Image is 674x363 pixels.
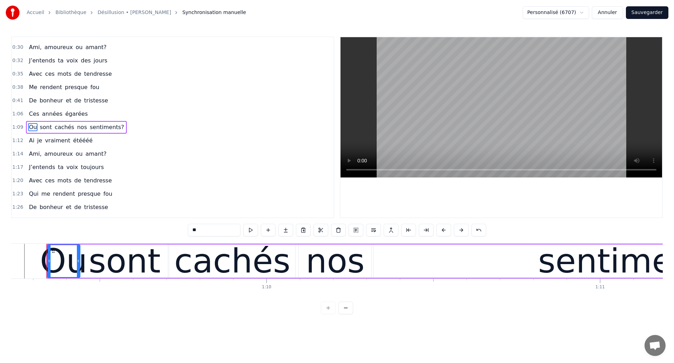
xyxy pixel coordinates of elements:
[89,236,161,286] div: sont
[174,236,290,286] div: cachés
[645,335,666,356] div: Ouvrir le chat
[12,44,23,51] span: 0:30
[39,203,64,211] span: bonheur
[28,216,37,224] span: Ka
[54,123,75,131] span: cachés
[44,136,71,144] span: vraiment
[12,177,23,184] span: 1:20
[28,203,37,211] span: De
[12,137,23,144] span: 1:12
[12,57,23,64] span: 0:32
[74,203,82,211] span: de
[45,70,55,78] span: ces
[74,96,82,105] span: de
[28,190,39,198] span: Qui
[40,236,87,286] div: Ou
[64,83,88,91] span: presque
[12,204,23,211] span: 1:26
[57,70,72,78] span: mots
[28,123,38,131] span: Ou
[28,136,35,144] span: Ai
[182,9,246,16] span: Synchronisation manuelle
[57,176,72,184] span: mots
[306,236,365,286] div: nos
[74,70,82,78] span: de
[28,150,42,158] span: Ami,
[45,176,55,184] span: ces
[84,203,109,211] span: tristesse
[27,9,246,16] nav: breadcrumb
[103,190,113,198] span: fou
[44,43,74,51] span: amoureux
[262,284,271,290] div: 1:10
[12,150,23,157] span: 1:14
[90,83,100,91] span: fou
[28,70,43,78] span: Avec
[595,284,605,290] div: 1:11
[12,190,23,197] span: 1:23
[28,163,56,171] span: J’entends
[89,123,125,131] span: sentiments?
[27,9,44,16] a: Accueil
[39,96,64,105] span: bonheur
[28,83,38,91] span: Me
[64,216,76,224] span: nou
[58,216,63,224] span: a
[55,9,86,16] a: Bibliothèque
[65,96,72,105] span: et
[66,56,79,65] span: voix
[12,70,23,78] span: 0:35
[84,176,113,184] span: tendresse
[57,56,64,65] span: ta
[84,96,109,105] span: tristesse
[626,6,668,19] button: Sauvegarder
[93,56,108,65] span: jours
[28,96,37,105] span: De
[12,217,23,224] span: 1:31
[66,163,79,171] span: voix
[75,43,84,51] span: ou
[57,163,64,171] span: ta
[65,110,88,118] span: égarées
[44,150,74,158] span: amoureux
[77,190,101,198] span: presque
[76,123,87,131] span: nos
[28,110,40,118] span: Ces
[85,150,107,158] span: amant?
[592,6,623,19] button: Annuler
[80,163,105,171] span: toujours
[98,9,171,16] a: Désillusion • [PERSON_NAME]
[12,110,23,117] span: 1:06
[80,56,91,65] span: des
[52,190,76,198] span: rendent
[28,56,56,65] span: J’entends
[39,83,63,91] span: rendent
[75,150,84,158] span: ou
[12,124,23,131] span: 1:09
[74,176,82,184] span: de
[12,84,23,91] span: 0:38
[37,136,43,144] span: je
[39,123,53,131] span: sont
[6,6,20,20] img: youka
[65,203,72,211] span: et
[38,216,56,224] span: pansé
[85,43,107,51] span: amant?
[41,110,63,118] span: années
[28,176,43,184] span: Avec
[12,164,23,171] span: 1:17
[84,70,113,78] span: tendresse
[41,190,51,198] span: me
[12,97,23,104] span: 0:41
[28,43,42,51] span: Ami,
[72,136,93,144] span: étéééé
